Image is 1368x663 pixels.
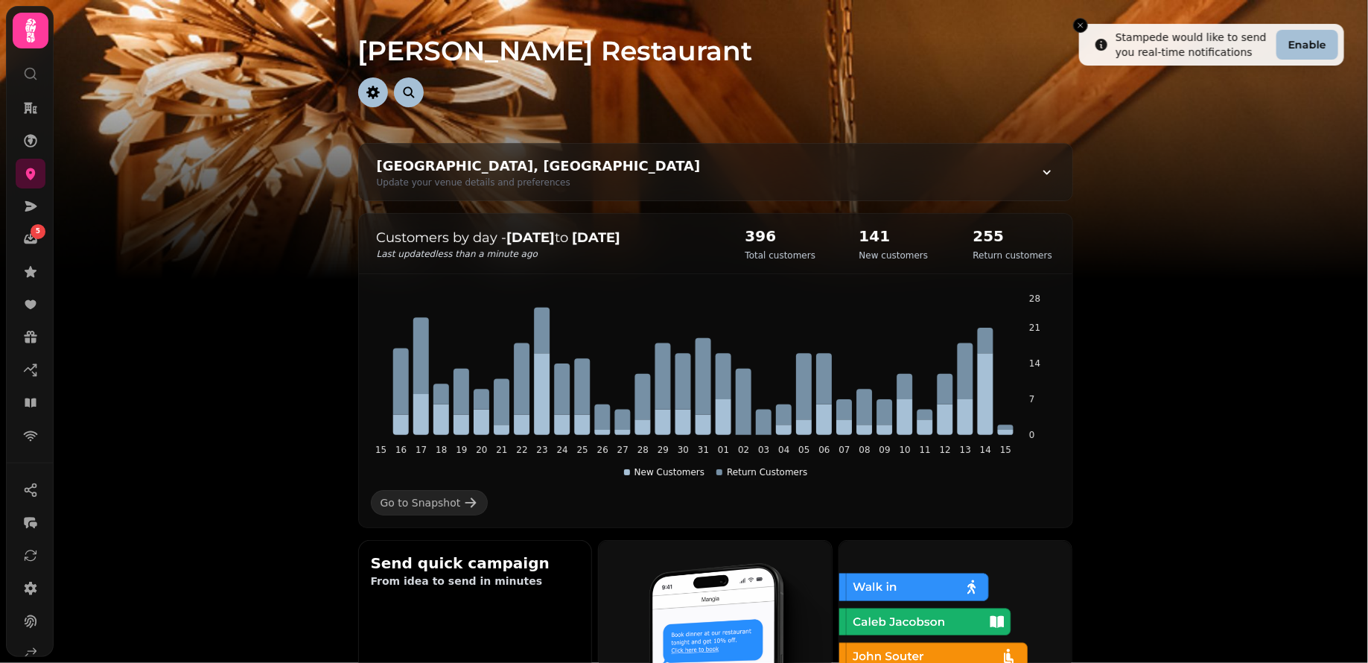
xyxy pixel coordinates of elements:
a: Go to Snapshot [371,490,489,516]
tspan: 29 [657,445,668,455]
tspan: 07 [839,445,850,455]
tspan: 05 [798,445,809,455]
div: Go to Snapshot [381,495,461,510]
tspan: 13 [959,445,970,455]
tspan: 21 [496,445,507,455]
tspan: 14 [979,445,990,455]
h2: 255 [973,226,1052,247]
p: Return customers [973,250,1052,261]
tspan: 27 [617,445,628,455]
h2: Send quick campaign [371,553,580,574]
tspan: 28 [637,445,648,455]
tspan: 16 [395,445,406,455]
button: Close toast [1073,18,1088,33]
tspan: 11 [919,445,930,455]
tspan: 10 [899,445,910,455]
p: From idea to send in minutes [371,574,580,589]
tspan: 22 [516,445,527,455]
tspan: 20 [476,445,487,455]
h2: 141 [859,226,929,247]
tspan: 30 [677,445,688,455]
tspan: 7 [1029,394,1035,405]
strong: [DATE] [573,229,621,246]
div: New Customers [624,466,705,478]
p: New customers [859,250,929,261]
tspan: 23 [536,445,547,455]
tspan: 06 [818,445,830,455]
tspan: 18 [436,445,447,455]
button: Enable [1276,30,1338,60]
span: 5 [36,226,40,237]
tspan: 26 [596,445,608,455]
tspan: 12 [939,445,950,455]
tspan: 31 [697,445,708,455]
tspan: 03 [758,445,769,455]
div: [GEOGRAPHIC_DATA], [GEOGRAPHIC_DATA] [377,156,701,177]
tspan: 0 [1029,430,1035,440]
div: Stampede would like to send you real-time notifications [1116,30,1270,60]
a: 5 [16,224,45,254]
strong: [DATE] [507,229,556,246]
p: Customers by day - to [377,227,716,248]
tspan: 19 [456,445,467,455]
p: Total customers [745,250,816,261]
tspan: 21 [1029,323,1040,333]
tspan: 17 [416,445,427,455]
tspan: 28 [1029,294,1040,304]
tspan: 25 [576,445,588,455]
tspan: 15 [375,445,386,455]
div: Update your venue details and preferences [377,177,701,188]
p: Last updated less than a minute ago [377,248,716,260]
tspan: 02 [738,445,749,455]
tspan: 14 [1029,358,1040,369]
tspan: 08 [859,445,870,455]
tspan: 01 [718,445,729,455]
tspan: 04 [778,445,789,455]
tspan: 09 [879,445,890,455]
h2: 396 [745,226,816,247]
tspan: 15 [999,445,1011,455]
tspan: 24 [556,445,567,455]
div: Return Customers [716,466,807,478]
